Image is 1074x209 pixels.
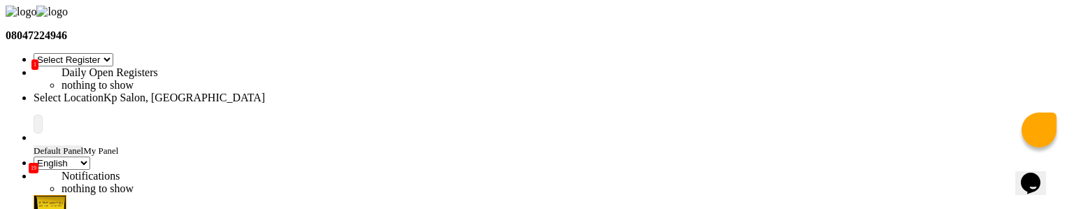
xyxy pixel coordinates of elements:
[1015,153,1060,195] iframe: chat widget
[62,66,411,79] div: Daily Open Registers
[62,79,411,92] li: nothing to show
[62,182,411,195] li: nothing to show
[29,163,38,173] span: 19
[83,145,118,156] span: My Panel
[34,145,83,156] span: Default Panel
[31,59,38,70] span: 1
[6,6,36,18] img: logo
[36,6,67,18] img: logo
[62,170,411,182] div: Notifications
[6,29,67,41] b: 08047224946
